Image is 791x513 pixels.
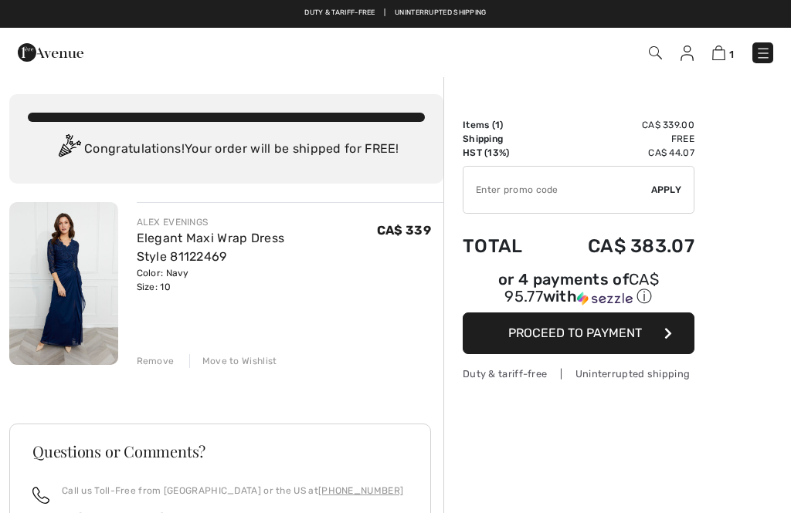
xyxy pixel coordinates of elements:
div: Duty & tariff-free | Uninterrupted shipping [463,366,694,381]
img: Menu [755,46,771,61]
span: Proceed to Payment [508,326,642,340]
span: 1 [495,120,500,130]
span: CA$ 339 [377,223,431,238]
span: 1 [729,49,734,60]
td: HST (13%) [463,146,546,160]
div: or 4 payments ofCA$ 95.77withSezzle Click to learn more about Sezzle [463,272,694,312]
img: My Info [681,46,694,61]
img: Sezzle [577,292,633,305]
a: 1ère Avenue [18,44,83,59]
a: Elegant Maxi Wrap Dress Style 81122469 [137,231,285,264]
td: CA$ 339.00 [546,118,694,132]
td: Free [546,132,694,146]
input: Promo code [463,167,651,213]
div: Congratulations! Your order will be shipped for FREE! [28,134,425,165]
img: Elegant Maxi Wrap Dress Style 81122469 [9,202,118,365]
td: Total [463,220,546,272]
a: [PHONE_NUMBER] [318,485,403,496]
td: Shipping [463,132,546,146]
td: CA$ 383.07 [546,220,694,272]
img: 1ère Avenue [18,37,83,68]
div: ALEX EVENINGS [137,215,377,229]
p: Call us Toll-Free from [GEOGRAPHIC_DATA] or the US at [62,484,403,498]
img: Shopping Bag [712,46,725,60]
span: Apply [651,183,682,197]
img: Search [649,46,662,59]
div: Remove [137,354,175,368]
td: CA$ 44.07 [546,146,694,160]
img: call [32,487,49,504]
span: CA$ 95.77 [504,270,659,305]
div: or 4 payments of with [463,272,694,307]
div: Move to Wishlist [189,354,277,368]
img: Congratulation2.svg [53,134,84,165]
button: Proceed to Payment [463,312,694,354]
a: 1 [712,43,734,62]
div: Color: Navy Size: 10 [137,266,377,294]
h3: Questions or Comments? [32,444,408,459]
td: Items ( ) [463,118,546,132]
